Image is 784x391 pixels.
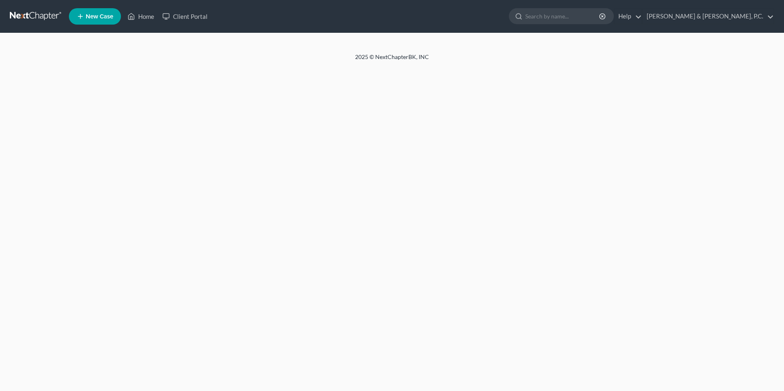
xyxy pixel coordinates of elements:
a: [PERSON_NAME] & [PERSON_NAME], P.C. [643,9,774,24]
a: Help [614,9,642,24]
a: Client Portal [158,9,212,24]
div: 2025 © NextChapterBK, INC [158,53,626,68]
input: Search by name... [525,9,600,24]
span: New Case [86,14,113,20]
a: Home [123,9,158,24]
